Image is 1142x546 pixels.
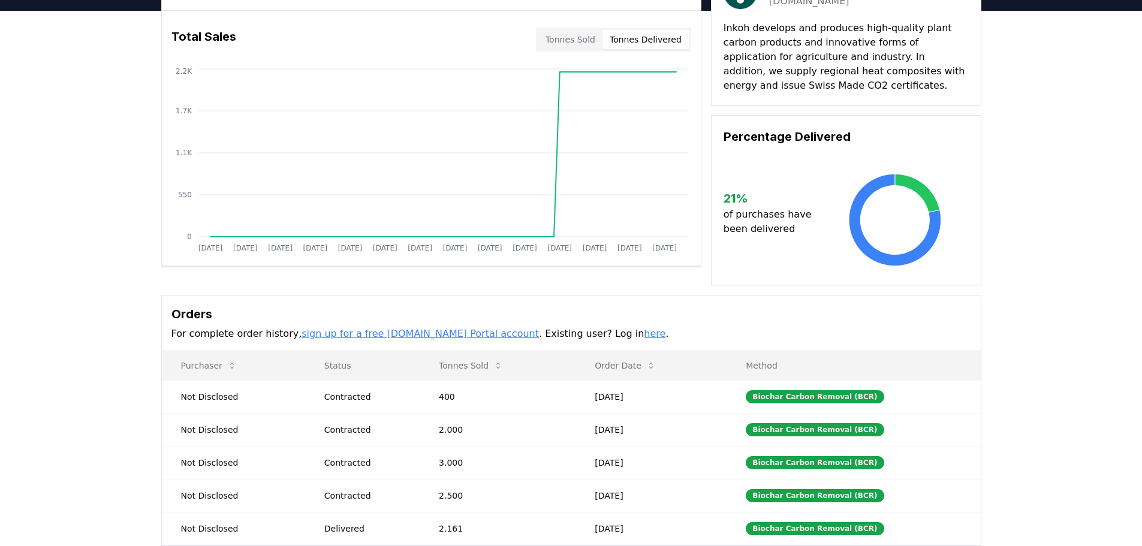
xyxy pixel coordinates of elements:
td: 2.500 [420,479,575,512]
tspan: 1.7K [176,107,192,115]
tspan: [DATE] [582,244,607,252]
tspan: 0 [187,233,192,241]
div: Contracted [324,424,410,436]
td: [DATE] [575,446,727,479]
p: Inkoh develops and produces high-quality plant carbon products and innovative forms of applicatio... [724,21,969,93]
td: 2.000 [420,413,575,446]
h3: Orders [171,305,971,323]
a: here [644,328,665,339]
td: [DATE] [575,413,727,446]
button: Tonnes Delivered [602,30,689,49]
tspan: [DATE] [513,244,537,252]
td: 3.000 [420,446,575,479]
tspan: [DATE] [652,244,677,252]
button: Order Date [585,354,665,378]
tspan: [DATE] [373,244,397,252]
div: Contracted [324,490,410,502]
tspan: [DATE] [303,244,327,252]
tspan: [DATE] [547,244,572,252]
h3: Percentage Delivered [724,128,969,146]
tspan: [DATE] [198,244,222,252]
td: Not Disclosed [162,413,305,446]
tspan: [DATE] [617,244,642,252]
td: Not Disclosed [162,446,305,479]
tspan: 1.1K [176,149,192,157]
div: Contracted [324,391,410,403]
tspan: [DATE] [442,244,467,252]
p: Status [315,360,410,372]
td: [DATE] [575,479,727,512]
p: For complete order history, . Existing user? Log in . [171,327,971,341]
td: [DATE] [575,380,727,413]
div: Biochar Carbon Removal (BCR) [746,456,884,469]
div: Biochar Carbon Removal (BCR) [746,423,884,436]
td: Not Disclosed [162,479,305,512]
tspan: 2.2K [176,67,192,76]
tspan: [DATE] [477,244,502,252]
div: Delivered [324,523,410,535]
td: [DATE] [575,512,727,545]
tspan: [DATE] [268,244,293,252]
div: Biochar Carbon Removal (BCR) [746,522,884,535]
tspan: 550 [178,191,192,199]
p: Method [736,360,971,372]
tspan: [DATE] [233,244,257,252]
div: Contracted [324,457,410,469]
button: Tonnes Sold [429,354,513,378]
h3: 21 % [724,189,821,207]
button: Purchaser [171,354,246,378]
button: Tonnes Sold [538,30,602,49]
td: 400 [420,380,575,413]
p: of purchases have been delivered [724,207,821,236]
h3: Total Sales [171,28,236,52]
td: 2.161 [420,512,575,545]
a: sign up for a free [DOMAIN_NAME] Portal account [302,328,539,339]
tspan: [DATE] [338,244,362,252]
tspan: [DATE] [408,244,432,252]
td: Not Disclosed [162,380,305,413]
div: Biochar Carbon Removal (BCR) [746,489,884,502]
td: Not Disclosed [162,512,305,545]
div: Biochar Carbon Removal (BCR) [746,390,884,403]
